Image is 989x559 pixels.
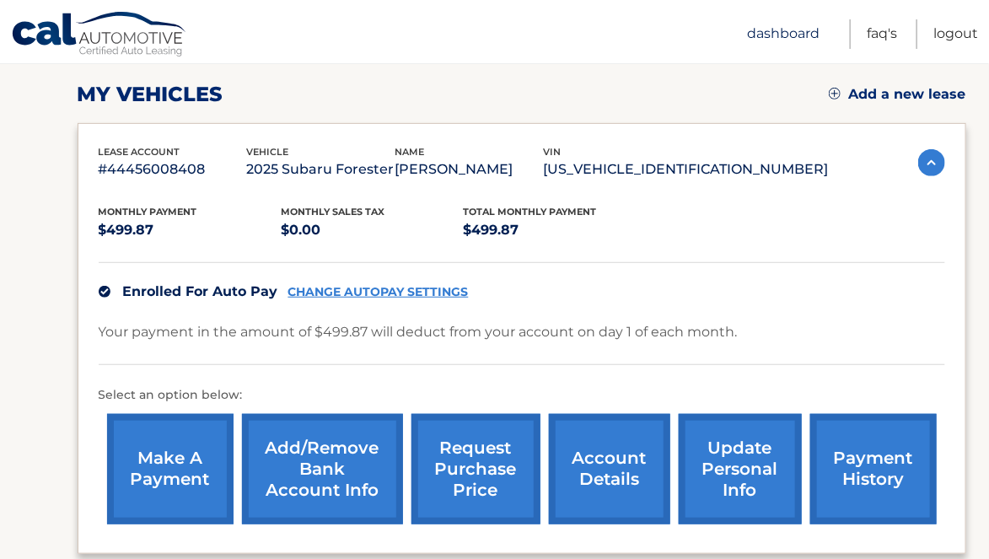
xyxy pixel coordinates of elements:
[281,206,384,218] span: Monthly sales Tax
[810,414,937,524] a: payment history
[544,158,829,181] p: [US_VEHICLE_IDENTIFICATION_NUMBER]
[544,146,562,158] span: vin
[99,286,110,298] img: check.svg
[867,19,897,49] a: FAQ's
[99,218,282,242] p: $499.87
[395,146,425,158] span: name
[549,414,670,524] a: account details
[99,320,738,344] p: Your payment in the amount of $499.87 will deduct from your account on day 1 of each month.
[247,158,395,181] p: 2025 Subaru Forester
[411,414,540,524] a: request purchase price
[99,206,197,218] span: Monthly Payment
[242,414,403,524] a: Add/Remove bank account info
[933,19,978,49] a: Logout
[78,82,223,107] h2: my vehicles
[99,385,945,406] p: Select an option below:
[679,414,802,524] a: update personal info
[918,149,945,176] img: accordion-active.svg
[395,158,544,181] p: [PERSON_NAME]
[123,283,278,299] span: Enrolled For Auto Pay
[464,218,647,242] p: $499.87
[281,218,464,242] p: $0.00
[107,414,234,524] a: make a payment
[464,206,597,218] span: Total Monthly Payment
[247,146,289,158] span: vehicle
[747,19,820,49] a: Dashboard
[99,146,180,158] span: lease account
[11,11,188,60] a: Cal Automotive
[829,88,841,99] img: add.svg
[829,86,966,103] a: Add a new lease
[288,285,469,299] a: CHANGE AUTOPAY SETTINGS
[99,158,247,181] p: #44456008408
